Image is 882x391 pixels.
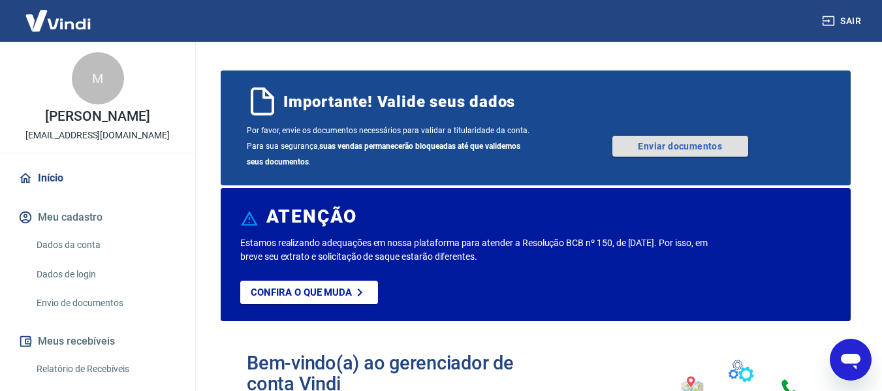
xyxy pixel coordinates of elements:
a: Início [16,164,180,193]
iframe: Botão para abrir a janela de mensagens [830,339,872,381]
span: Importante! Valide seus dados [283,91,515,112]
a: Relatório de Recebíveis [31,356,180,383]
a: Dados da conta [31,232,180,258]
p: [EMAIL_ADDRESS][DOMAIN_NAME] [25,129,170,142]
a: Envio de documentos [31,290,180,317]
button: Sair [819,9,866,33]
a: Enviar documentos [612,136,748,157]
p: Confira o que muda [251,287,352,298]
p: [PERSON_NAME] [45,110,150,123]
button: Meu cadastro [16,203,180,232]
h6: ATENÇÃO [266,210,357,223]
p: Estamos realizando adequações em nossa plataforma para atender a Resolução BCB nº 150, de [DATE].... [240,236,713,264]
a: Dados de login [31,261,180,288]
button: Meus recebíveis [16,327,180,356]
span: Por favor, envie os documentos necessários para validar a titularidade da conta. Para sua seguran... [247,123,536,170]
img: Vindi [16,1,101,40]
a: Confira o que muda [240,281,378,304]
div: M [72,52,124,104]
b: suas vendas permanecerão bloqueadas até que validemos seus documentos [247,142,520,166]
